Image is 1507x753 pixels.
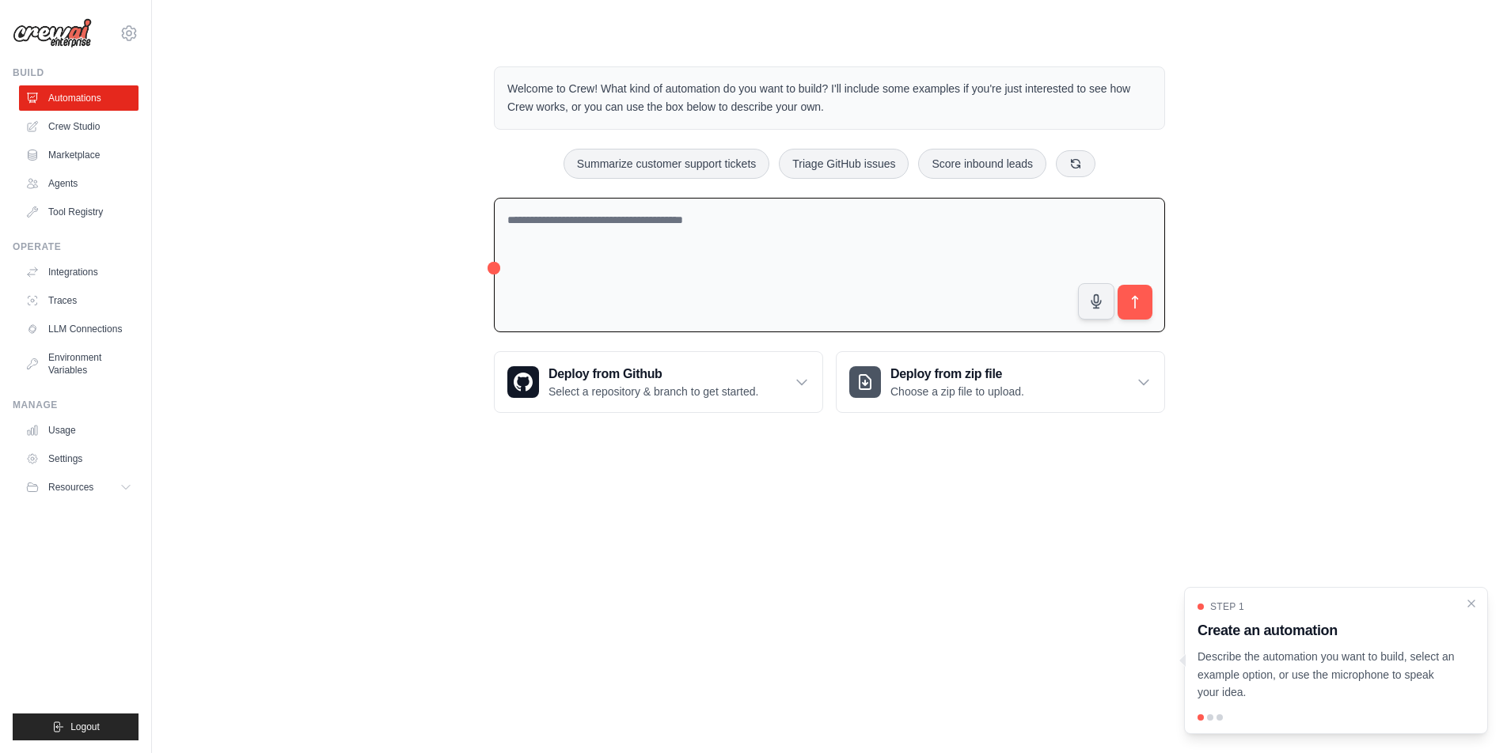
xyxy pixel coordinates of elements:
button: Summarize customer support tickets [564,149,769,179]
a: LLM Connections [19,316,139,342]
a: Integrations [19,259,139,285]
p: Select a repository & branch to get started. [549,384,758,399]
span: Logout [70,721,100,733]
div: Build [13,66,139,79]
button: Logout [13,713,139,740]
span: Resources [48,481,93,494]
p: Describe the automation you want to build, select an example option, or use the microphone to spe... [1198,648,1456,702]
div: Operate [13,240,139,253]
span: Step 1 [1210,600,1244,613]
img: Logo [13,18,92,48]
a: Tool Registry [19,199,139,225]
h3: Create an automation [1198,619,1456,641]
div: Manage [13,399,139,411]
a: Crew Studio [19,114,139,139]
h3: Deploy from Github [549,365,758,384]
a: Automations [19,85,139,111]
a: Usage [19,418,139,443]
p: Welcome to Crew! What kind of automation do you want to build? I'll include some examples if you'... [507,80,1152,116]
button: Score inbound leads [918,149,1046,179]
button: Resources [19,475,139,500]
a: Environment Variables [19,345,139,383]
a: Marketplace [19,142,139,168]
a: Agents [19,171,139,196]
a: Traces [19,288,139,313]
p: Choose a zip file to upload. [890,384,1024,399]
button: Triage GitHub issues [779,149,909,179]
a: Settings [19,446,139,471]
button: Close walkthrough [1465,597,1478,610]
h3: Deploy from zip file [890,365,1024,384]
